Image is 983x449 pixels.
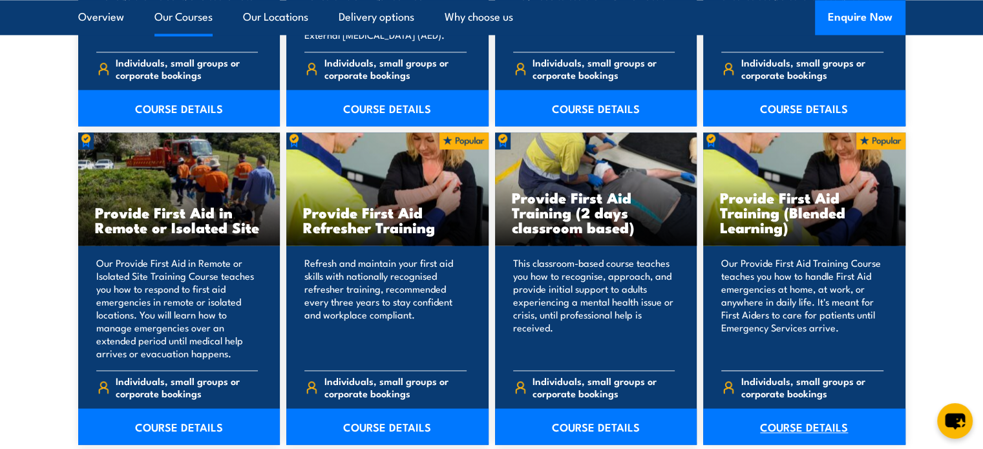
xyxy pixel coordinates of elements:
a: COURSE DETAILS [286,90,489,126]
a: COURSE DETAILS [78,90,280,126]
span: Individuals, small groups or corporate bookings [324,375,467,399]
a: COURSE DETAILS [495,408,697,444]
p: Our Provide First Aid in Remote or Isolated Site Training Course teaches you how to respond to fi... [96,256,259,360]
span: Individuals, small groups or corporate bookings [324,56,467,81]
p: This classroom-based course teaches you how to recognise, approach, and provide initial support t... [513,256,675,360]
a: COURSE DETAILS [495,90,697,126]
p: Refresh and maintain your first aid skills with nationally recognised refresher training, recomme... [304,256,467,360]
span: Individuals, small groups or corporate bookings [741,56,883,81]
h3: Provide First Aid in Remote or Isolated Site [95,205,264,235]
a: COURSE DETAILS [286,408,489,444]
a: COURSE DETAILS [703,408,905,444]
h3: Provide First Aid Refresher Training [303,205,472,235]
span: Individuals, small groups or corporate bookings [533,56,675,81]
span: Individuals, small groups or corporate bookings [116,56,258,81]
h3: Provide First Aid Training (2 days classroom based) [512,190,681,235]
span: Individuals, small groups or corporate bookings [533,375,675,399]
a: COURSE DETAILS [78,408,280,444]
h3: Provide First Aid Training (Blended Learning) [720,190,889,235]
span: Individuals, small groups or corporate bookings [741,375,883,399]
span: Individuals, small groups or corporate bookings [116,375,258,399]
p: Our Provide First Aid Training Course teaches you how to handle First Aid emergencies at home, at... [721,256,883,360]
button: chat-button [937,403,973,439]
a: COURSE DETAILS [703,90,905,126]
